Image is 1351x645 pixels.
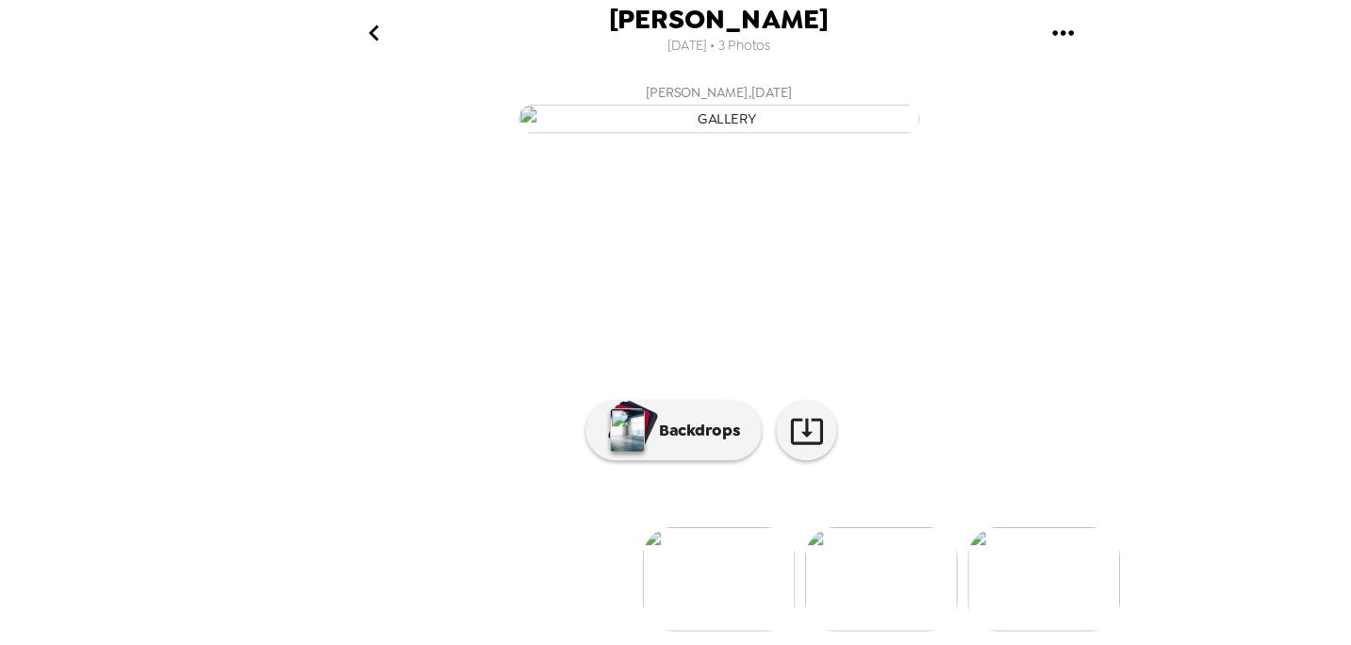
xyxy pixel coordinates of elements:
img: gallery [487,98,865,125]
span: [PERSON_NAME] , [DATE] [607,76,745,98]
button: [PERSON_NAME],[DATE] [299,71,1053,131]
span: [PERSON_NAME] [572,6,779,31]
img: gallery [757,495,900,593]
button: Backdrops [551,376,716,433]
span: [DATE] • 3 Photos [627,31,724,57]
p: Backdrops [610,393,696,416]
img: gallery [604,495,748,593]
img: gallery [910,495,1053,593]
